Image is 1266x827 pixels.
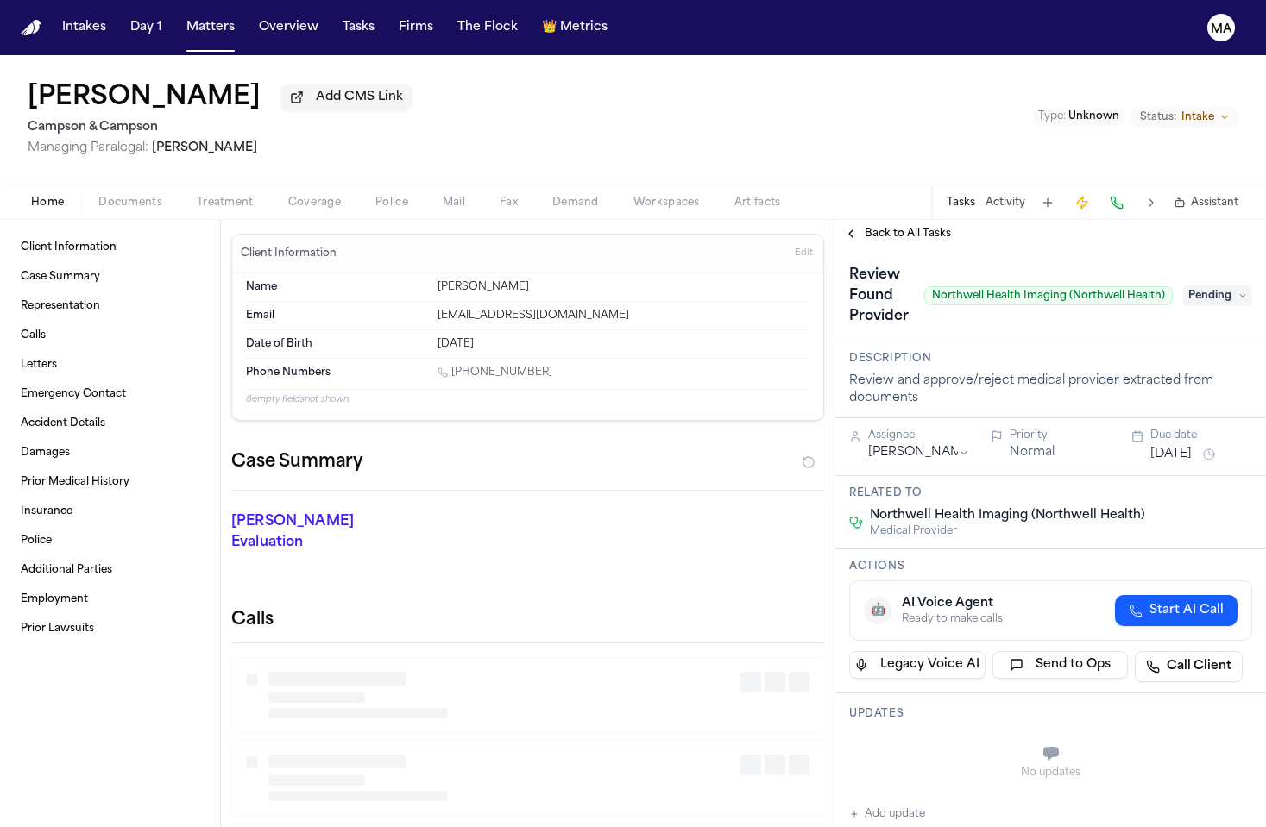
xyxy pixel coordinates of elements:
[552,196,599,210] span: Demand
[281,84,412,111] button: Add CMS Link
[1131,107,1238,128] button: Change status from Intake
[450,12,525,43] button: The Flock
[1010,444,1055,461] button: Normal
[924,286,1173,305] span: Northwell Health Imaging (Northwell Health)
[252,12,325,43] button: Overview
[55,12,113,43] button: Intakes
[14,498,206,525] a: Insurance
[1010,429,1112,442] div: Priority
[438,337,809,351] div: [DATE]
[392,12,440,43] button: Firms
[1033,108,1124,125] button: Edit Type: Unknown
[14,292,206,320] a: Representation
[849,486,1252,500] h3: Related to
[734,196,781,210] span: Artifacts
[28,83,261,114] button: Edit matter name
[849,373,1252,407] div: Review and approve/reject medical provider extracted from documents
[21,20,41,36] img: Finch Logo
[849,352,1252,366] h3: Description
[1105,191,1129,215] button: Make a Call
[438,309,809,323] div: [EMAIL_ADDRESS][DOMAIN_NAME]
[902,612,1003,626] div: Ready to make calls
[231,448,362,476] h2: Case Summary
[1115,595,1238,626] button: Start AI Call
[375,196,408,210] span: Police
[849,766,1252,780] div: No updates
[871,602,885,619] span: 🤖
[1191,196,1238,210] span: Assistant
[14,468,206,496] a: Prior Medical History
[237,247,340,260] h3: Client Information
[231,511,415,553] p: [PERSON_NAME] Evaluation
[14,380,206,408] a: Emergency Contact
[1135,651,1243,682] a: Call Client
[1149,602,1224,619] span: Start AI Call
[1036,191,1060,215] button: Add Task
[14,556,206,584] a: Additional Parties
[336,12,381,43] button: Tasks
[1140,110,1176,124] span: Status:
[1070,191,1094,215] button: Create Immediate Task
[795,247,813,260] span: Edit
[246,337,427,351] dt: Date of Birth
[197,196,254,210] span: Treatment
[870,507,1145,524] span: Northwell Health Imaging (Northwell Health)
[633,196,700,210] span: Workspaces
[1150,429,1252,442] div: Due date
[14,615,206,642] a: Prior Lawsuits
[316,89,403,106] span: Add CMS Link
[849,651,986,679] button: Legacy Voice AI
[849,707,1252,721] h3: Updates
[14,322,206,349] a: Calls
[14,234,206,261] a: Client Information
[14,351,206,379] a: Letters
[835,227,960,241] button: Back to All Tasks
[21,20,41,36] a: Home
[14,263,206,291] a: Case Summary
[868,429,970,442] div: Assignee
[1174,196,1238,210] button: Assistant
[790,240,818,267] button: Edit
[288,196,341,210] span: Coverage
[1181,110,1214,124] span: Intake
[842,261,917,330] h1: Review Found Provider
[947,196,975,210] button: Tasks
[902,595,1003,612] div: AI Voice Agent
[1038,111,1066,122] span: Type :
[28,117,412,138] h2: Campson & Campson
[28,83,261,114] h1: [PERSON_NAME]
[1150,446,1192,463] button: [DATE]
[14,410,206,437] a: Accident Details
[1183,285,1252,306] span: Pending
[1068,111,1119,122] span: Unknown
[986,196,1025,210] button: Activity
[123,12,169,43] button: Day 1
[870,524,1145,538] span: Medical Provider
[98,196,162,210] span: Documents
[535,12,614,43] button: crownMetrics
[992,651,1129,679] button: Send to Ops
[14,439,206,467] a: Damages
[849,804,925,824] button: Add update
[438,280,809,294] div: [PERSON_NAME]
[31,196,64,210] span: Home
[14,527,206,554] a: Police
[231,608,824,632] h2: Calls
[246,309,427,323] dt: Email
[865,227,951,241] span: Back to All Tasks
[152,141,257,154] span: [PERSON_NAME]
[246,366,331,379] span: Phone Numbers
[1199,444,1219,465] button: Snooze task
[246,393,809,406] p: 8 empty fields not shown.
[14,586,206,613] a: Employment
[28,141,148,154] span: Managing Paralegal:
[180,12,242,43] button: Matters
